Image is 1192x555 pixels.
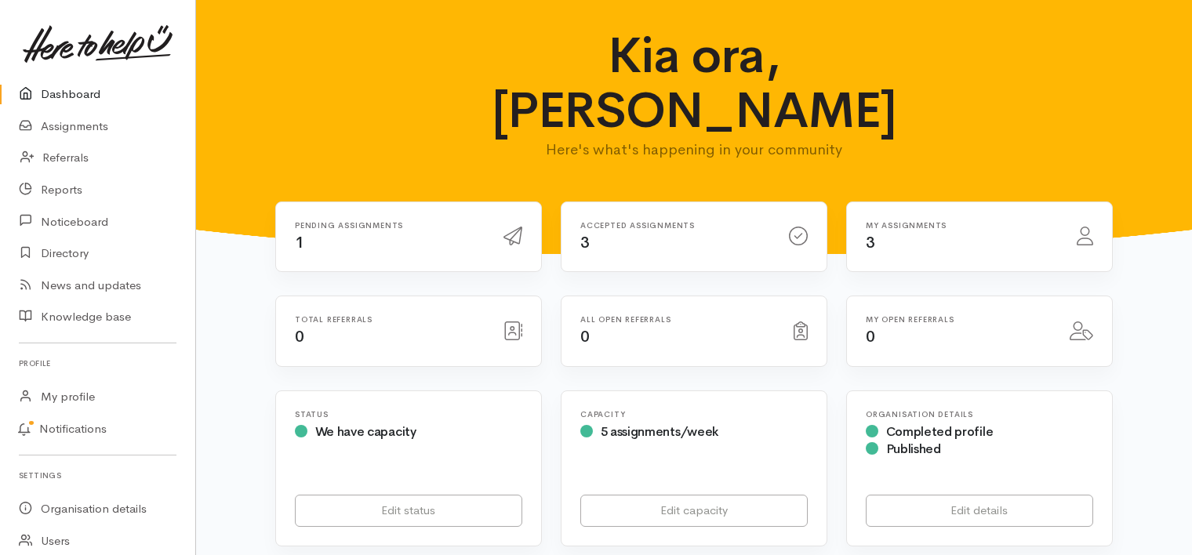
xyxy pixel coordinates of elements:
h1: Kia ora, [PERSON_NAME] [464,28,925,139]
a: Edit capacity [580,495,808,527]
h6: Capacity [580,410,808,419]
span: Completed profile [886,423,994,440]
h6: Organisation Details [866,410,1093,419]
span: 0 [866,327,875,346]
span: 3 [866,233,875,252]
a: Edit details [866,495,1093,527]
h6: Accepted assignments [580,221,770,230]
span: 0 [295,327,304,346]
h6: Settings [19,465,176,486]
p: Here's what's happening in your community [464,139,925,161]
h6: My open referrals [866,315,1051,324]
h6: All open referrals [580,315,775,324]
h6: My assignments [866,221,1058,230]
h6: Profile [19,353,176,374]
span: 0 [580,327,590,346]
a: Edit status [295,495,522,527]
h6: Pending assignments [295,221,485,230]
span: Published [886,441,941,457]
span: 5 assignments/week [601,423,718,440]
h6: Status [295,410,522,419]
span: We have capacity [315,423,416,440]
span: 1 [295,233,304,252]
h6: Total referrals [295,315,485,324]
span: 3 [580,233,590,252]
